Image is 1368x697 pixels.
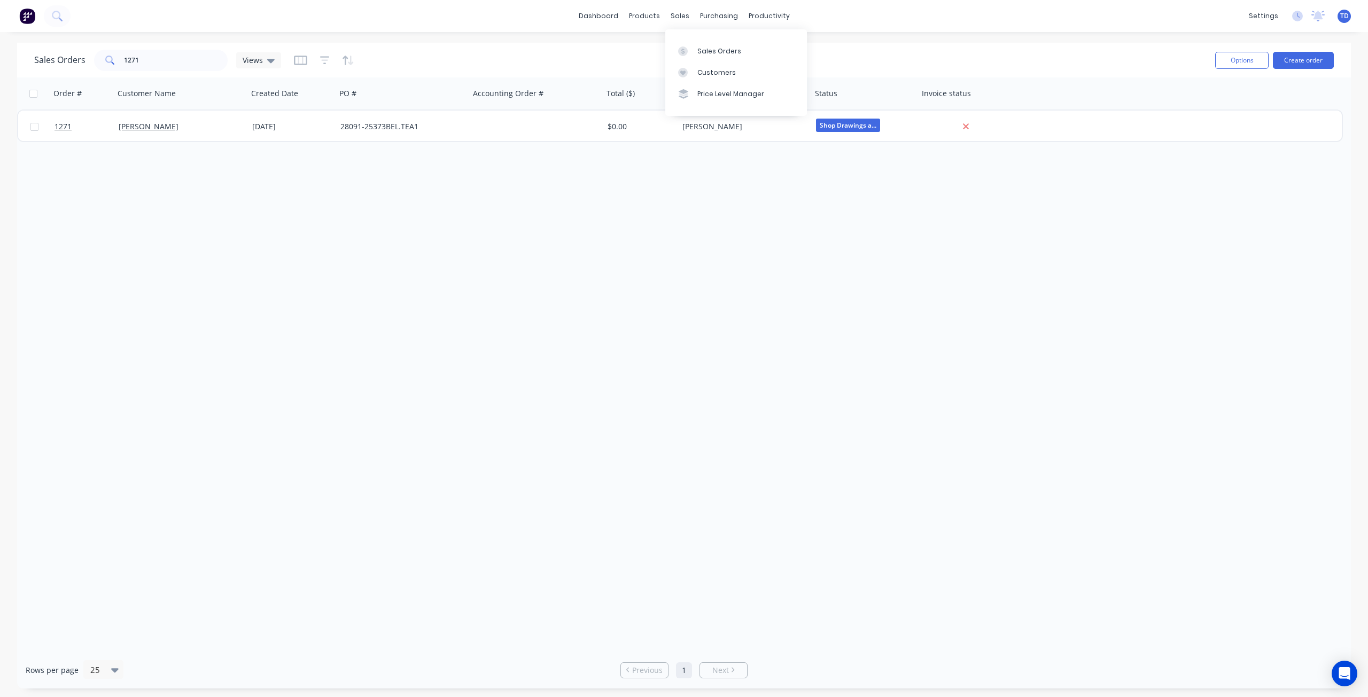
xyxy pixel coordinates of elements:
div: settings [1243,8,1284,24]
div: Accounting Order # [473,88,543,99]
div: Order # [53,88,82,99]
div: sales [665,8,695,24]
div: PO # [339,88,356,99]
div: Open Intercom Messenger [1332,661,1357,686]
a: Next page [700,665,747,676]
span: Next [712,665,729,676]
div: productivity [743,8,795,24]
span: Shop Drawings a... [816,119,880,132]
span: TD [1340,11,1349,21]
a: Page 1 is your current page [676,662,692,678]
a: 1271 [55,111,119,143]
div: Customers [697,68,736,77]
div: Invoice status [922,88,971,99]
div: 28091-25373BEL.TEA1 [340,121,459,132]
span: Rows per page [26,665,79,676]
a: Sales Orders [665,40,807,61]
h1: Sales Orders [34,55,85,65]
div: Status [815,88,837,99]
div: Price Level Manager [697,89,764,99]
div: Sales Orders [697,46,741,56]
a: [PERSON_NAME] [119,121,178,131]
a: Previous page [621,665,668,676]
button: Create order [1273,52,1334,69]
span: 1271 [55,121,72,132]
a: Customers [665,62,807,83]
ul: Pagination [616,662,752,678]
input: Search... [124,50,228,71]
button: Options [1215,52,1269,69]
div: purchasing [695,8,743,24]
a: dashboard [573,8,624,24]
a: Price Level Manager [665,83,807,105]
div: Customer Name [118,88,176,99]
div: [PERSON_NAME] [682,121,801,132]
div: $0.00 [608,121,671,132]
span: Views [243,54,263,66]
div: [DATE] [252,121,332,132]
span: Previous [632,665,663,676]
img: Factory [19,8,35,24]
div: Total ($) [607,88,635,99]
div: Created Date [251,88,298,99]
div: products [624,8,665,24]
